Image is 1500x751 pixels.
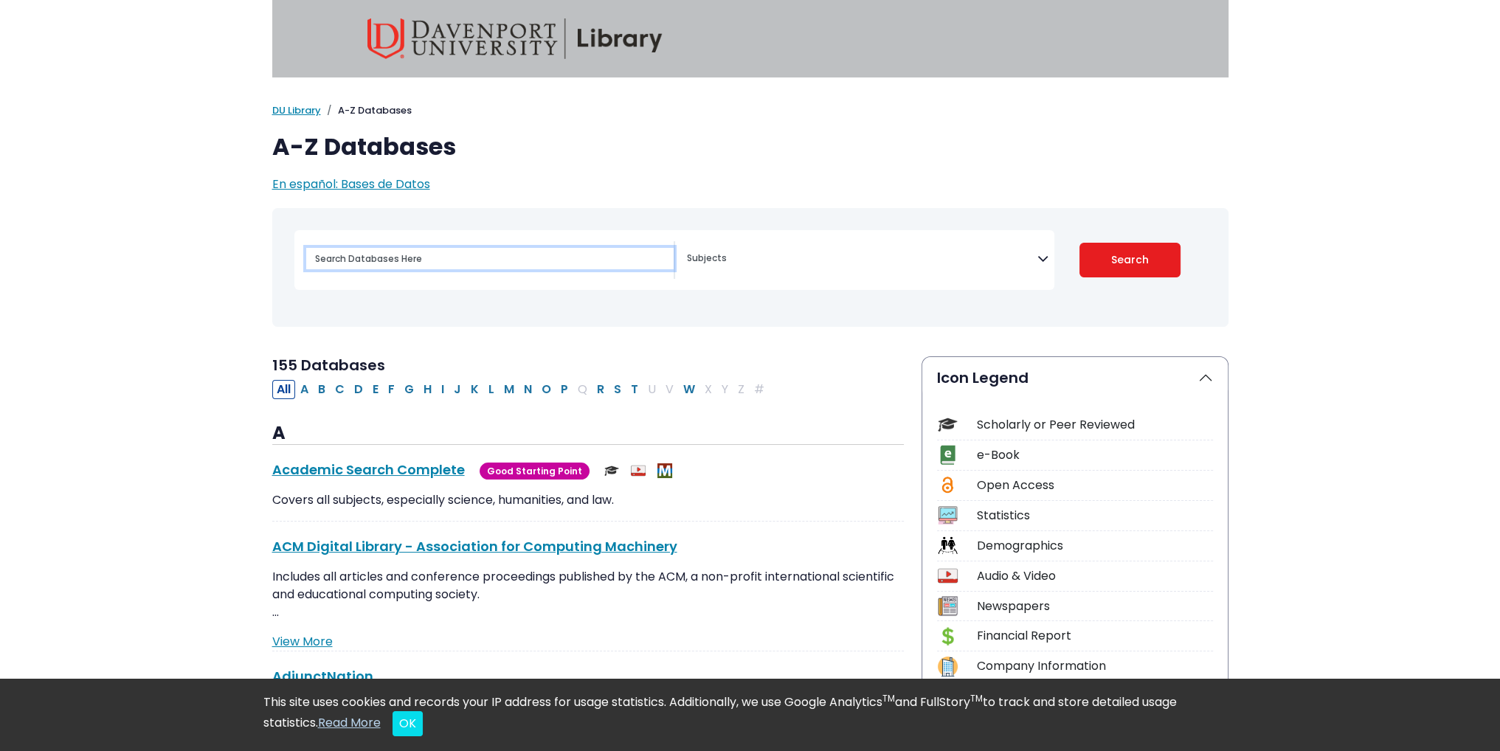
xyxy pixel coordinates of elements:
[272,380,295,399] button: All
[272,208,1228,327] nav: Search filters
[272,380,770,397] div: Alpha-list to filter by first letter of database name
[679,380,699,399] button: Filter Results W
[519,380,536,399] button: Filter Results N
[272,568,904,621] p: Includes all articles and conference proceedings published by the ACM, a non-profit international...
[626,380,643,399] button: Filter Results T
[393,711,423,736] button: Close
[272,667,373,685] a: AdjunctNation
[480,463,590,480] span: Good Starting Point
[449,380,466,399] button: Filter Results J
[296,380,313,399] button: Filter Results A
[272,133,1228,161] h1: A-Z Databases
[970,692,983,705] sup: TM
[350,380,367,399] button: Filter Results D
[938,505,958,525] img: Icon Statistics
[272,176,430,193] a: En español: Bases de Datos
[687,254,1037,266] textarea: Search
[400,380,418,399] button: Filter Results G
[938,536,958,556] img: Icon Demographics
[938,415,958,435] img: Icon Scholarly or Peer Reviewed
[384,380,399,399] button: Filter Results F
[938,657,958,676] img: Icon Company Information
[631,463,646,478] img: Audio & Video
[272,423,904,445] h3: A
[437,380,449,399] button: Filter Results I
[367,18,663,59] img: Davenport University Library
[977,446,1213,464] div: e-Book
[272,103,1228,118] nav: breadcrumb
[609,380,626,399] button: Filter Results S
[977,567,1213,585] div: Audio & Video
[272,460,465,479] a: Academic Search Complete
[977,507,1213,525] div: Statistics
[592,380,609,399] button: Filter Results R
[977,416,1213,434] div: Scholarly or Peer Reviewed
[977,657,1213,675] div: Company Information
[321,103,412,118] li: A-Z Databases
[657,463,672,478] img: MeL (Michigan electronic Library)
[556,380,573,399] button: Filter Results P
[977,537,1213,555] div: Demographics
[1079,243,1181,277] button: Submit for Search Results
[604,463,619,478] img: Scholarly or Peer Reviewed
[939,475,957,495] img: Icon Open Access
[484,380,499,399] button: Filter Results L
[537,380,556,399] button: Filter Results O
[977,627,1213,645] div: Financial Report
[882,692,895,705] sup: TM
[314,380,330,399] button: Filter Results B
[272,355,385,375] span: 155 Databases
[977,477,1213,494] div: Open Access
[331,380,349,399] button: Filter Results C
[272,103,321,117] a: DU Library
[922,357,1228,398] button: Icon Legend
[938,566,958,586] img: Icon Audio & Video
[272,537,677,556] a: ACM Digital Library - Association for Computing Machinery
[466,380,483,399] button: Filter Results K
[272,491,904,509] p: Covers all subjects, especially science, humanities, and law.
[419,380,436,399] button: Filter Results H
[306,248,674,269] input: Search database by title or keyword
[318,714,381,731] a: Read More
[272,633,333,650] a: View More
[368,380,383,399] button: Filter Results E
[263,693,1237,736] div: This site uses cookies and records your IP address for usage statistics. Additionally, we use Goo...
[938,626,958,646] img: Icon Financial Report
[938,445,958,465] img: Icon e-Book
[500,380,519,399] button: Filter Results M
[977,598,1213,615] div: Newspapers
[938,596,958,616] img: Icon Newspapers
